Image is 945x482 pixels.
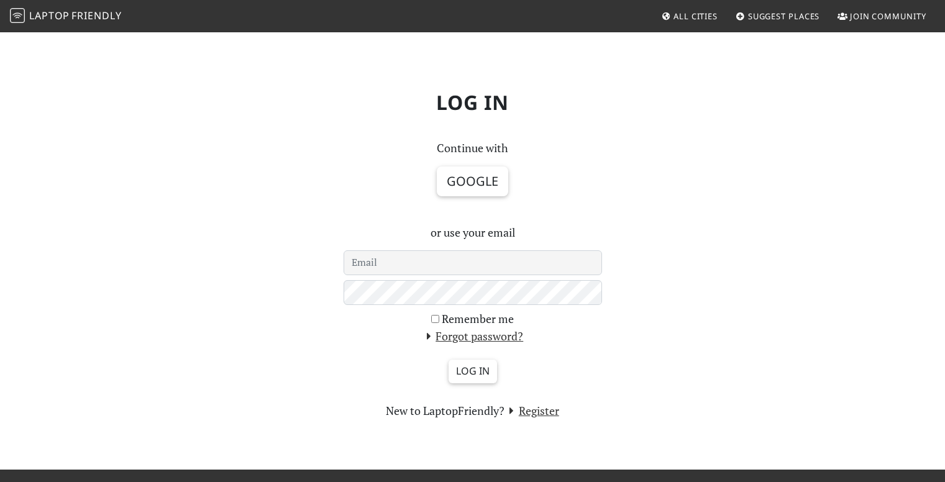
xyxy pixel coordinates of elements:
span: Friendly [71,9,121,22]
p: Continue with [344,139,602,157]
a: Suggest Places [731,5,825,27]
a: Register [504,403,559,418]
a: All Cities [656,5,723,27]
label: Remember me [442,310,514,328]
span: Join Community [850,11,926,22]
a: Forgot password? [422,329,524,343]
h1: Log in [63,81,883,124]
p: or use your email [344,224,602,242]
span: All Cities [673,11,718,22]
span: Suggest Places [748,11,820,22]
span: Laptop [29,9,70,22]
button: Google [437,166,508,196]
input: Log in [449,360,497,383]
input: Email [344,250,602,275]
section: New to LaptopFriendly? [344,402,602,420]
a: Join Community [833,5,931,27]
a: LaptopFriendly LaptopFriendly [10,6,122,27]
img: LaptopFriendly [10,8,25,23]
